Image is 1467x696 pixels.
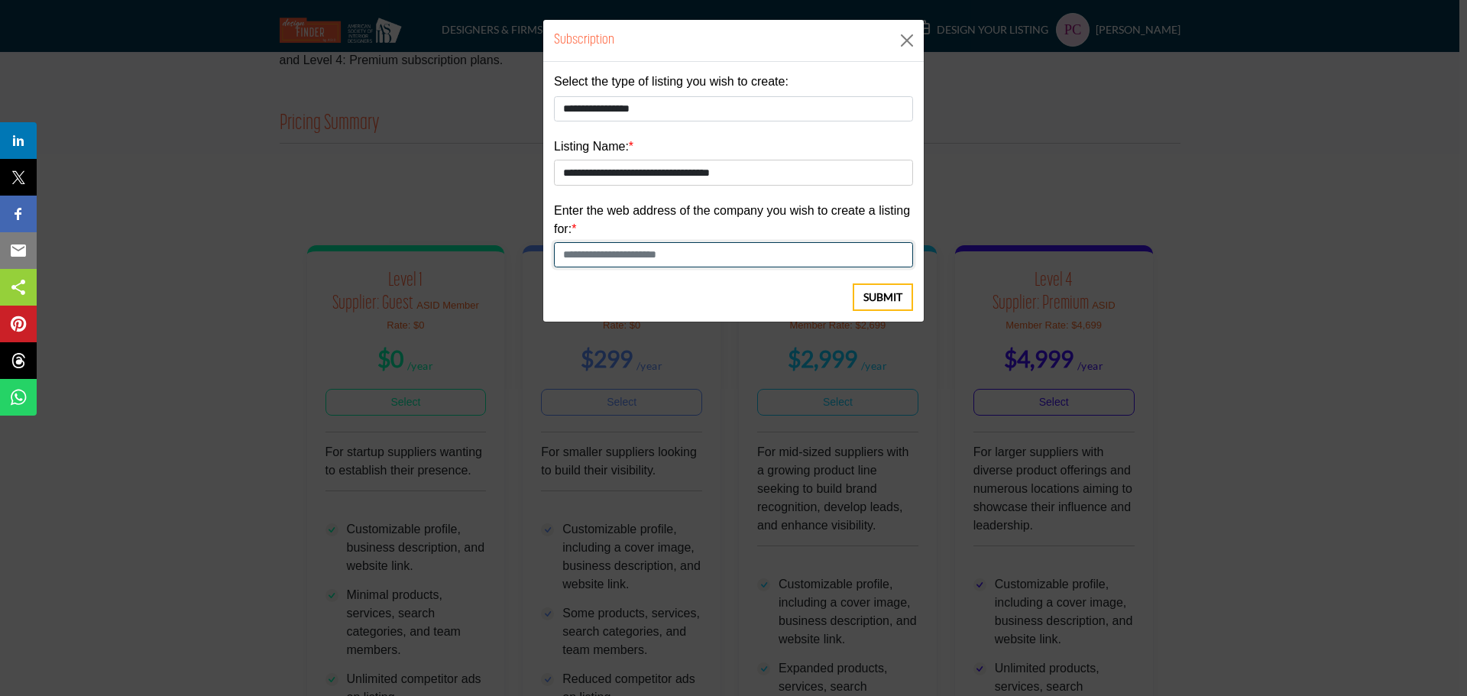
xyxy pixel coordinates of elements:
[895,29,918,52] button: Close
[554,73,789,91] label: Select the type of listing you wish to create:
[554,202,913,238] label: Enter the web address of the company you wish to create a listing for:
[853,283,913,311] button: Submit
[863,290,902,305] span: Submit
[554,138,633,156] label: Listing Name:
[554,31,614,50] h1: Subscription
